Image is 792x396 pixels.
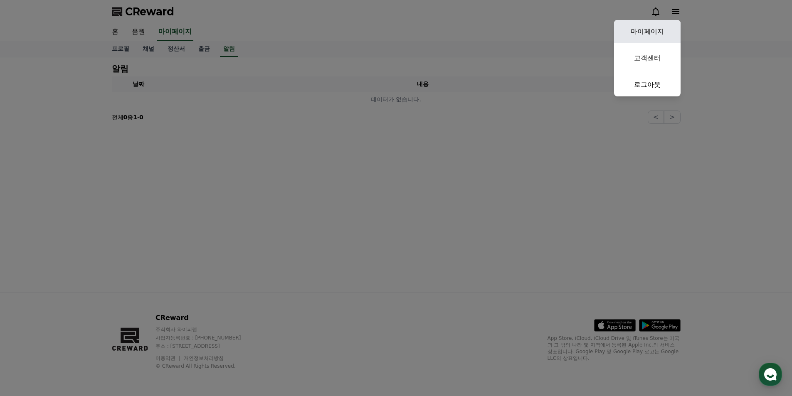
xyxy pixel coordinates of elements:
a: 대화 [55,263,107,284]
a: 설정 [107,263,160,284]
a: 고객센터 [614,47,681,70]
span: 설정 [128,276,138,283]
span: 대화 [76,276,86,283]
span: 홈 [26,276,31,283]
a: 홈 [2,263,55,284]
a: 마이페이지 [614,20,681,43]
a: 로그아웃 [614,73,681,96]
button: 마이페이지 고객센터 로그아웃 [614,20,681,96]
